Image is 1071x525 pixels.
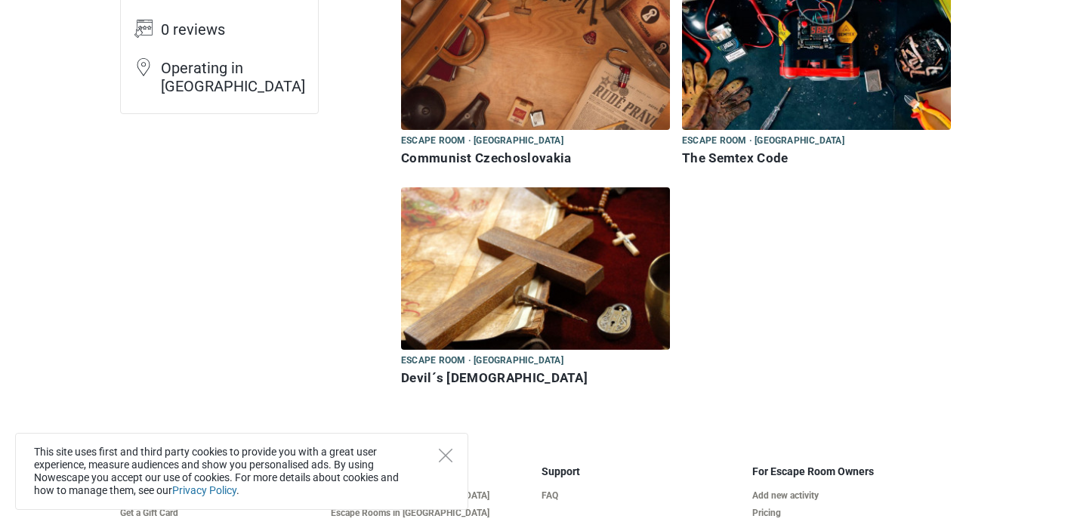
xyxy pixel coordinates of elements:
td: Operating in [GEOGRAPHIC_DATA] [161,57,309,104]
a: Add new activity [752,490,951,502]
td: 0 reviews [161,19,309,57]
h6: The Semtex Code [682,150,951,166]
a: Devil´s Bible Escape room · [GEOGRAPHIC_DATA] Devil´s [DEMOGRAPHIC_DATA] [401,187,670,389]
span: Escape room · [GEOGRAPHIC_DATA] [682,133,844,150]
span: Escape room · [GEOGRAPHIC_DATA] [401,353,563,369]
h6: Devil´s [DEMOGRAPHIC_DATA] [401,370,670,386]
div: This site uses first and third party cookies to provide you with a great user experience, measure... [15,433,468,510]
h5: For Escape Room Owners [752,465,951,478]
a: Get a Gift Card [120,508,319,519]
a: Pricing [752,508,951,519]
h6: Communist Czechoslovakia [401,150,670,166]
a: FAQ [542,490,740,502]
span: Escape room · [GEOGRAPHIC_DATA] [401,133,563,150]
h5: Support [542,465,740,478]
a: Privacy Policy [172,484,236,496]
button: Close [439,449,452,462]
img: Devil´s Bible [401,187,670,350]
a: Escape Rooms in [GEOGRAPHIC_DATA] [331,508,529,519]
